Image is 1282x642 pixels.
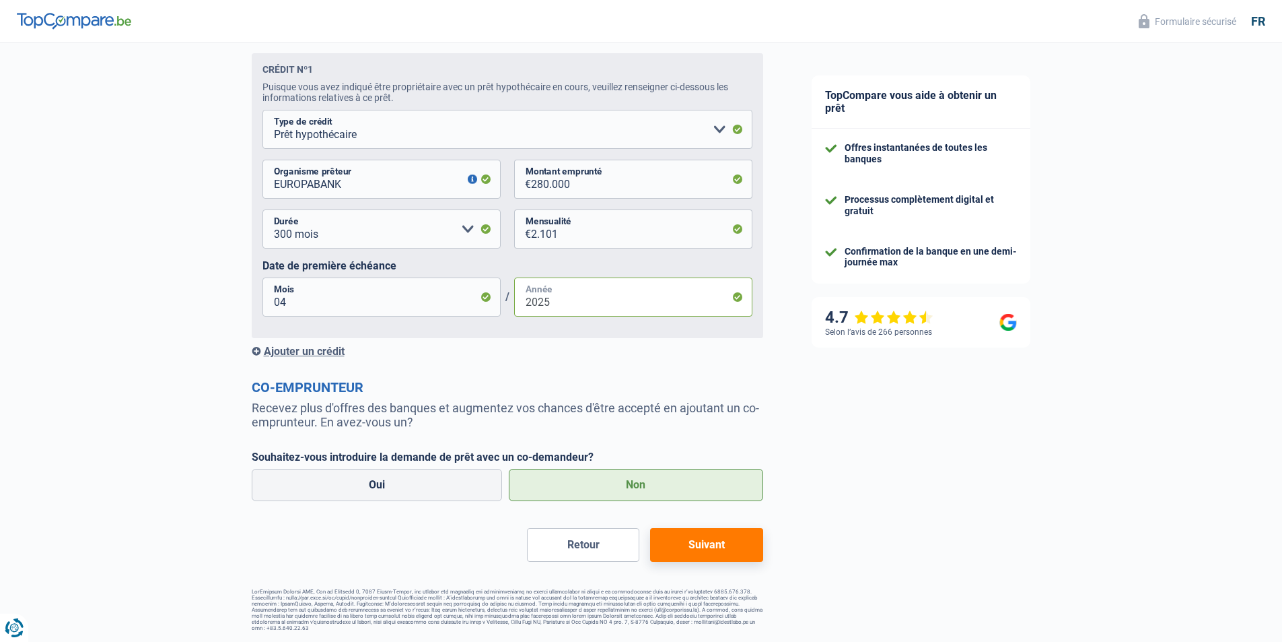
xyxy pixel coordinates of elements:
[527,528,639,562] button: Retour
[17,13,131,29] img: TopCompare Logo
[262,278,501,317] input: MM
[509,469,763,501] label: Non
[812,75,1030,129] div: TopCompare vous aide à obtenir un prêt
[825,308,933,327] div: 4.7
[845,142,1017,165] div: Offres instantanées de toutes les banques
[1131,10,1244,32] button: Formulaire sécurisé
[650,528,762,562] button: Suivant
[262,259,752,272] label: Date de première échéance
[262,64,313,75] div: Crédit nº1
[252,345,763,358] div: Ajouter un crédit
[252,451,763,463] label: Souhaitez-vous introduire la demande de prêt avec un co-demandeur?
[252,379,763,395] h2: Co-emprunteur
[252,469,503,501] label: Oui
[825,327,932,337] div: Selon l’avis de 266 personnes
[262,82,752,103] div: Puisque vous avez indiqué être propriétaire avec un prêt hypothécaire en cours, veuillez renseign...
[845,246,1017,269] div: Confirmation de la banque en une demi-journée max
[1251,14,1265,29] div: fr
[514,160,531,199] span: €
[252,401,763,429] p: Recevez plus d'offres des banques et augmentez vos chances d'être accepté en ajoutant un co-empru...
[501,290,514,303] span: /
[845,194,1017,217] div: Processus complètement digital et gratuit
[514,278,752,317] input: AAAA
[252,589,763,631] footer: LorEmipsum Dolorsi AME, Con ad Elitsedd 0, 7087 Eiusm-Tempor, inc utlabor etd magnaaliq eni admin...
[514,210,531,249] span: €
